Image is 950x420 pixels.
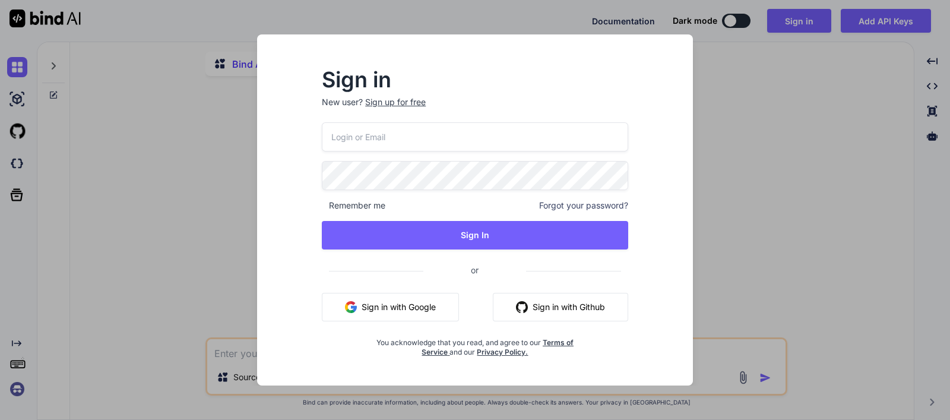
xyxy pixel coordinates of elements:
[477,348,528,356] a: Privacy Policy.
[422,338,574,356] a: Terms of Service
[322,293,459,321] button: Sign in with Google
[322,96,628,122] p: New user?
[493,293,628,321] button: Sign in with Github
[539,200,628,211] span: Forgot your password?
[423,255,526,285] span: or
[365,96,426,108] div: Sign up for free
[322,122,628,151] input: Login or Email
[345,301,357,313] img: google
[322,221,628,250] button: Sign In
[516,301,528,313] img: github
[373,331,577,357] div: You acknowledge that you read, and agree to our and our
[322,200,385,211] span: Remember me
[322,70,628,89] h2: Sign in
